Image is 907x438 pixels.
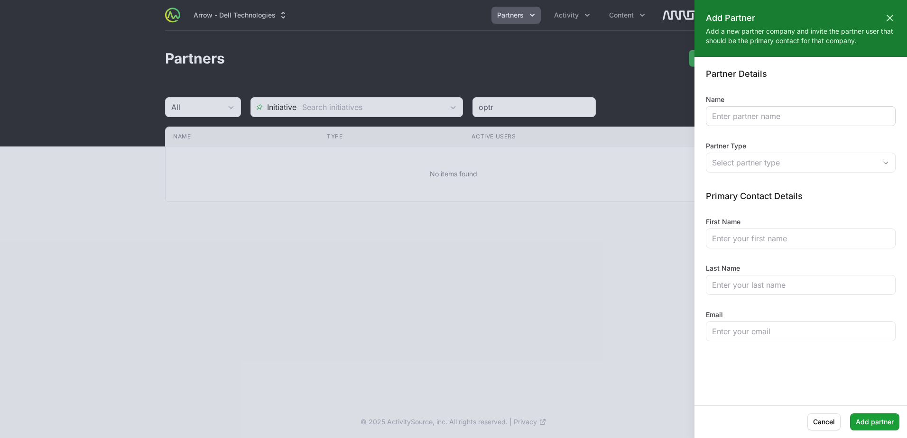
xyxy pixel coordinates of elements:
label: Last Name [706,264,740,273]
input: Enter your first name [712,233,889,244]
label: Name [706,95,724,104]
input: Enter partner name [712,110,889,122]
button: Select partner type [706,153,895,172]
div: Select partner type [712,157,876,168]
h3: Primary Contact Details [706,191,896,202]
label: Partner Type [706,141,896,151]
button: Cancel [807,413,841,430]
span: Cancel [813,416,835,428]
p: Add a new partner company and invite the partner user that should be the primary contact for that... [706,27,896,46]
span: Add partner [856,416,894,428]
label: First Name [706,217,740,227]
input: Enter your last name [712,279,889,291]
label: Email [706,310,723,319]
h2: Add Partner [706,11,755,25]
button: Add partner [850,413,899,430]
input: Enter your email [712,326,889,337]
h3: Partner Details [706,68,896,80]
